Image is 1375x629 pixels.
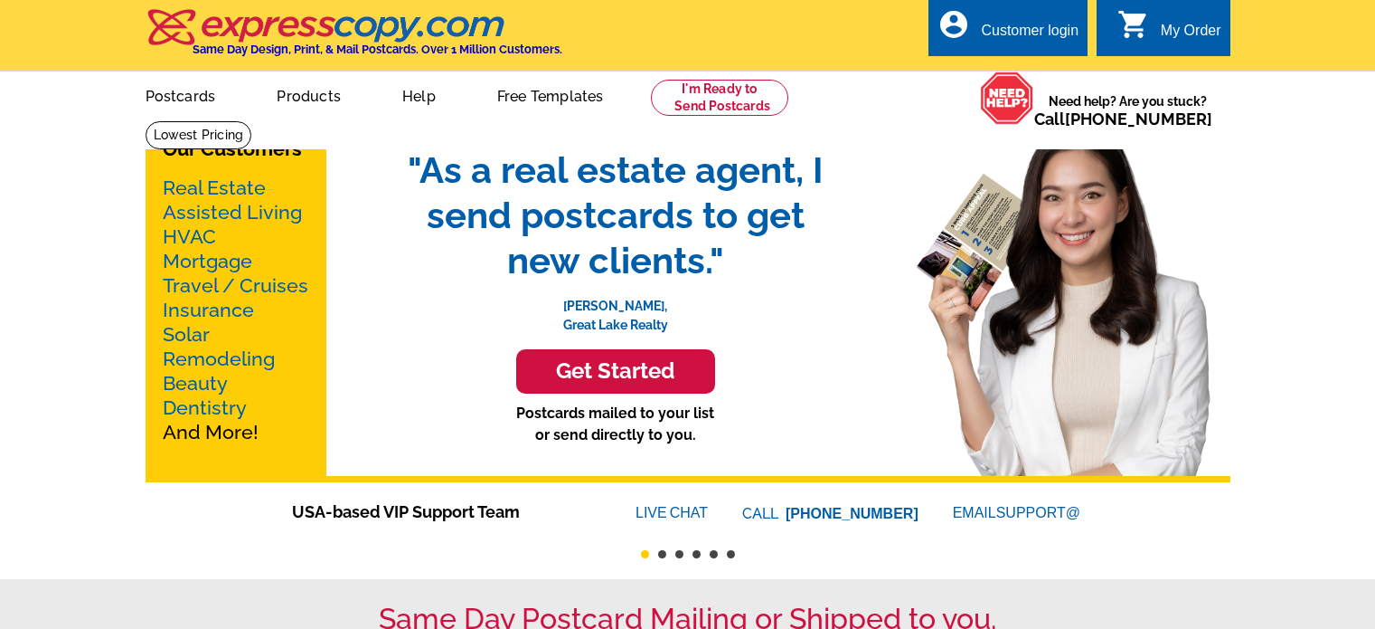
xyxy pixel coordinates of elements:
a: Mortgage [163,250,252,272]
a: Remodeling [163,348,275,370]
button: 2 of 6 [658,550,666,558]
button: 4 of 6 [692,550,701,558]
p: Postcards mailed to your list or send directly to you. [390,403,842,446]
button: 3 of 6 [675,550,683,558]
img: help [980,71,1034,125]
span: Need help? Are you stuck? [1034,92,1221,129]
font: CALL [742,503,781,525]
a: Get Started [390,349,842,394]
span: USA-based VIP Support Team [292,500,581,524]
p: [PERSON_NAME], Great Lake Realty [390,283,842,335]
font: LIVE [636,502,670,524]
p: And More! [163,176,309,444]
a: Products [248,73,370,116]
div: My Order [1161,23,1221,48]
a: account_circle Customer login [937,20,1078,43]
i: shopping_cart [1117,8,1150,41]
i: account_circle [937,8,970,41]
button: 5 of 6 [710,550,718,558]
a: Assisted Living [163,201,302,224]
h4: Same Day Design, Print, & Mail Postcards. Over 1 Million Customers. [193,43,562,56]
button: 6 of 6 [727,550,735,558]
div: Customer login [981,23,1078,48]
a: LIVECHAT [636,505,708,520]
a: Free Templates [468,73,633,116]
h3: Get Started [539,358,692,385]
a: Beauty [163,372,228,395]
a: Travel / Cruises [163,274,308,297]
a: Postcards [117,73,245,116]
a: Dentistry [163,396,247,419]
span: Call [1034,110,1212,129]
button: 1 of 6 [641,550,649,558]
a: [PHONE_NUMBER] [1065,110,1212,129]
a: Real Estate [163,176,266,199]
a: Insurance [163,299,254,321]
a: Help [373,73,465,116]
a: Solar [163,323,210,346]
a: shopping_cart My Order [1117,20,1221,43]
font: SUPPORT@ [996,502,1083,524]
a: [PHONE_NUMBER] [786,506,918,521]
span: "As a real estate agent, I send postcards to get new clients." [390,148,842,283]
a: HVAC [163,225,216,248]
a: EMAILSUPPORT@ [953,505,1083,520]
a: Same Day Design, Print, & Mail Postcards. Over 1 Million Customers. [146,22,562,56]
